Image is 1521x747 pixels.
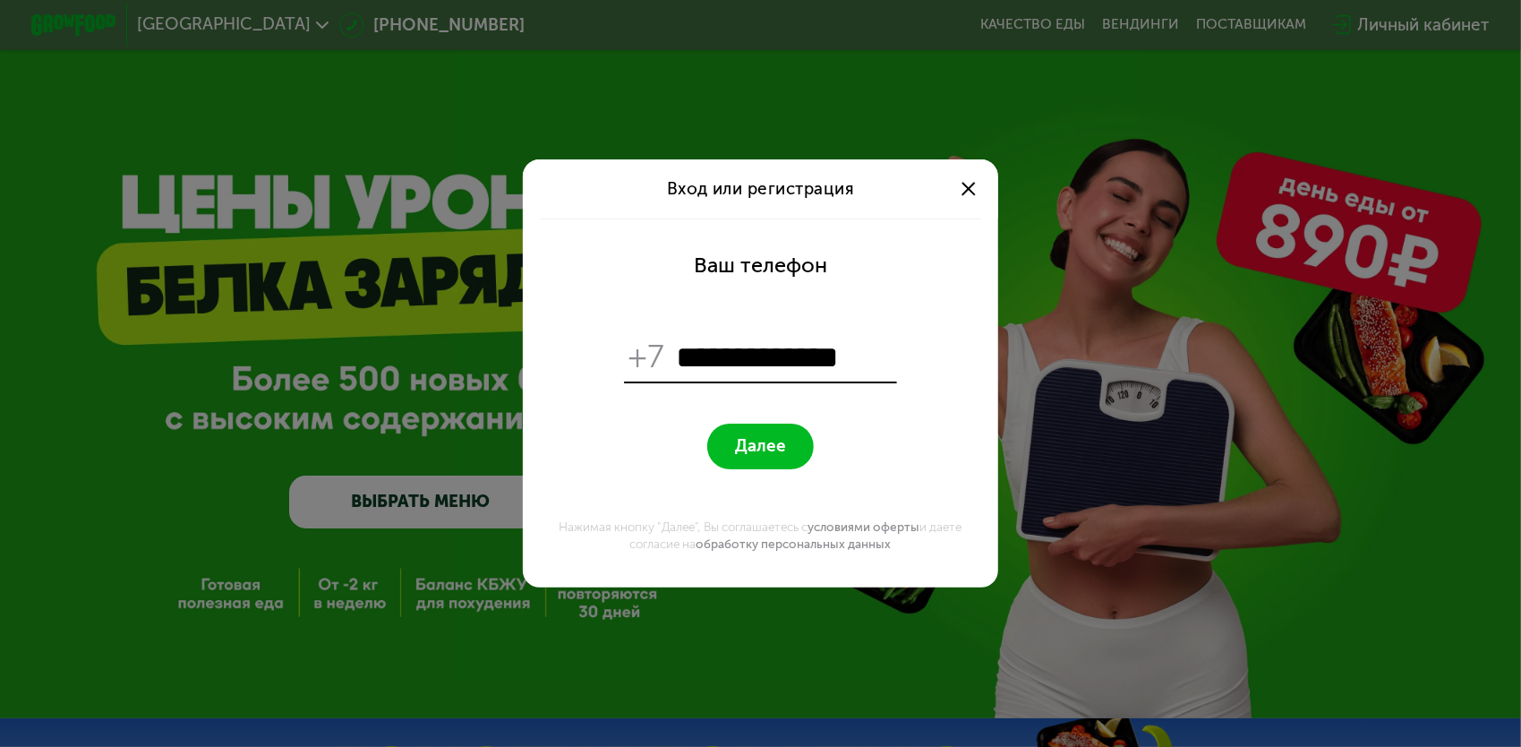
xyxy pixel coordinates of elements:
[707,424,813,469] button: Далее
[667,178,854,199] span: Вход или регистрация
[807,519,919,535] a: условиями оферты
[535,519,986,554] div: Нажимая кнопку "Далее", Вы соглашаетесь с и даете согласие на
[628,337,666,377] span: +7
[696,537,891,552] a: обработку персональных данных
[694,253,827,278] div: Ваш телефон
[735,436,786,456] span: Далее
